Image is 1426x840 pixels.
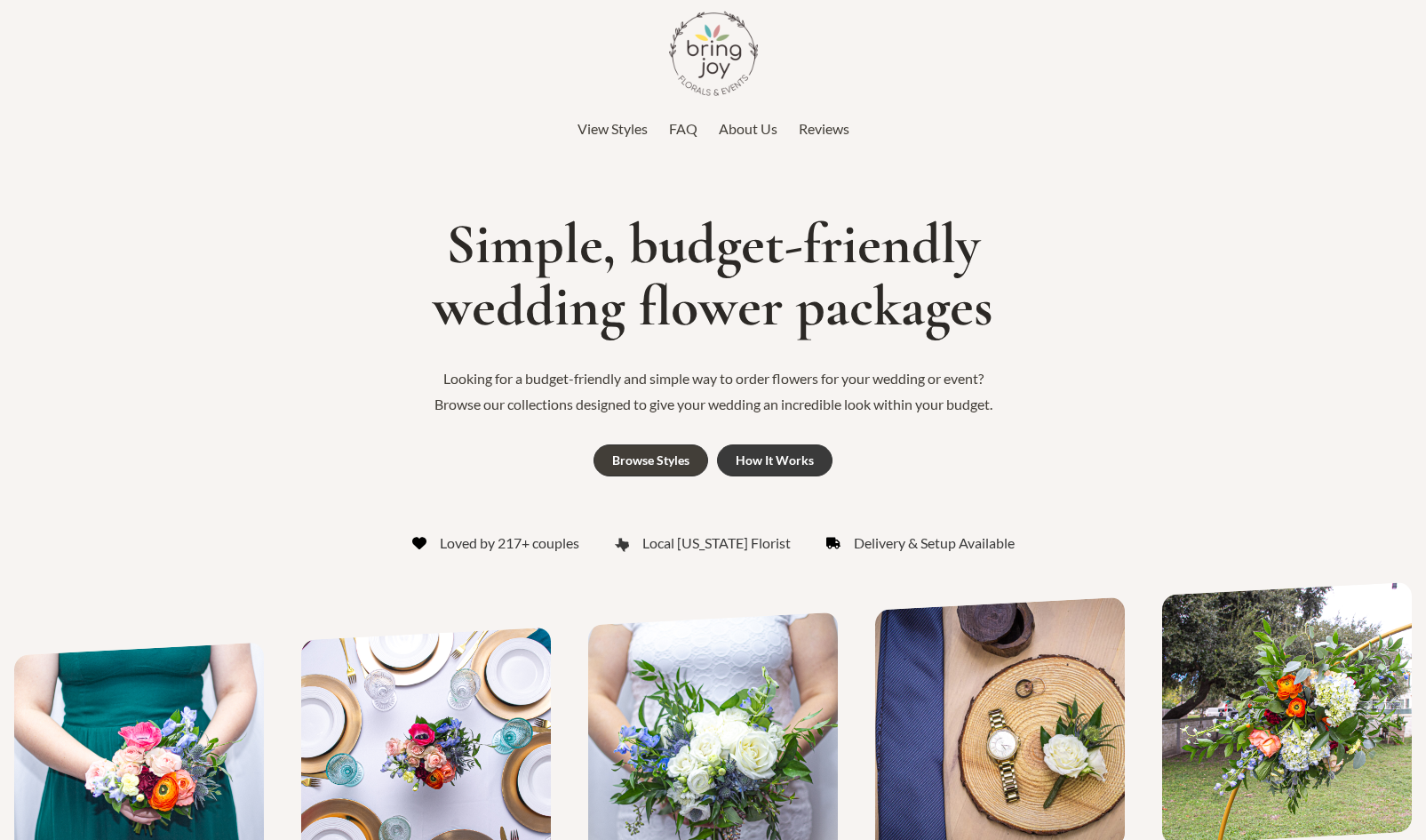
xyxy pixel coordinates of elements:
[642,530,791,556] span: Local [US_STATE] Florist
[669,120,697,137] span: FAQ
[799,116,849,142] a: Reviews
[612,454,689,467] div: Browse Styles
[578,120,648,137] span: View Styles
[799,120,849,137] span: Reviews
[736,454,814,467] div: How It Works
[594,444,708,476] a: Browse Styles
[180,116,1247,142] nav: Top Header Menu
[440,530,579,556] span: Loved by 217+ couples
[9,213,1417,339] h1: Simple, budget-friendly wedding flower packages
[854,530,1015,556] span: Delivery & Setup Available
[420,365,1007,418] p: Looking for a budget-friendly and simple way to order flowers for your wedding or event? Browse o...
[669,116,697,142] a: FAQ
[719,116,777,142] a: About Us
[578,116,648,142] a: View Styles
[717,444,832,476] a: How It Works
[719,120,777,137] span: About Us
